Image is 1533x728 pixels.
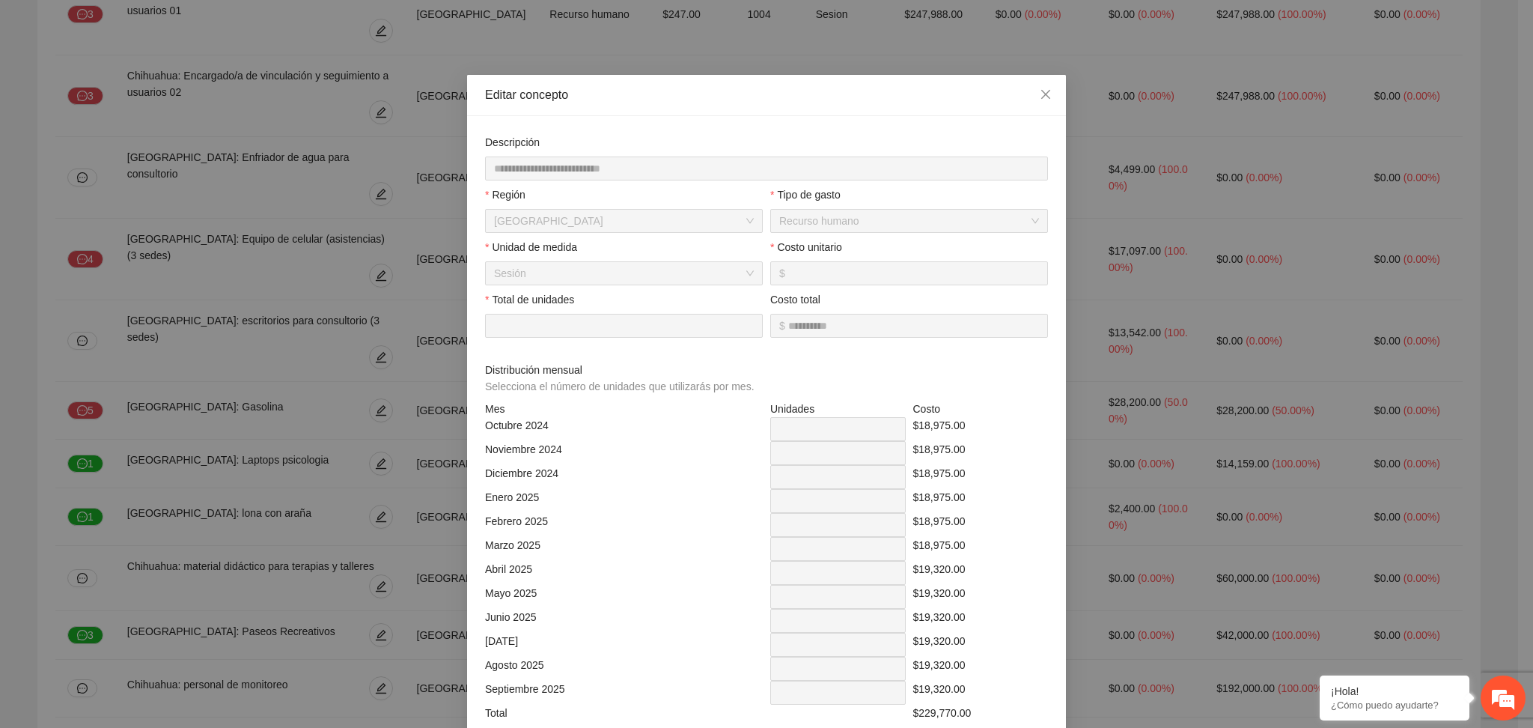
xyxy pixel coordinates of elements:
[246,7,281,43] div: Minimizar ventana de chat en vivo
[481,513,766,537] div: Febrero 2025
[494,210,754,232] span: Chihuahua
[481,417,766,441] div: Octubre 2024
[481,441,766,465] div: Noviembre 2024
[1331,685,1458,697] div: ¡Hola!
[481,401,766,417] div: Mes
[87,200,207,351] span: Estamos en línea.
[909,585,1052,609] div: $19,320.00
[909,465,1052,489] div: $18,975.00
[485,362,760,395] span: Distribución mensual
[909,417,1052,441] div: $18,975.00
[770,291,820,308] label: Costo total
[494,262,754,285] span: Sesión
[485,134,540,151] label: Descripción
[779,265,785,282] span: $
[909,489,1052,513] div: $18,975.00
[485,239,577,255] label: Unidad de medida
[909,705,1052,721] div: $229,770.00
[770,239,842,255] label: Costo unitario
[1331,700,1458,711] p: ¿Cómo puedo ayudarte?
[481,657,766,681] div: Agosto 2025
[909,657,1052,681] div: $19,320.00
[909,401,1052,417] div: Costo
[485,186,525,203] label: Región
[1025,75,1066,115] button: Close
[481,489,766,513] div: Enero 2025
[485,380,755,392] span: Selecciona el número de unidades que utilizarás por mes.
[766,401,909,417] div: Unidades
[909,561,1052,585] div: $19,320.00
[909,441,1052,465] div: $18,975.00
[909,681,1052,705] div: $19,320.00
[481,537,766,561] div: Marzo 2025
[909,633,1052,657] div: $19,320.00
[481,633,766,657] div: [DATE]
[779,210,1039,232] span: Recurso humano
[909,513,1052,537] div: $18,975.00
[481,705,766,721] div: Total
[481,585,766,609] div: Mayo 2025
[7,409,285,461] textarea: Escriba su mensaje y pulse “Intro”
[1040,88,1052,100] span: close
[481,465,766,489] div: Diciembre 2024
[78,76,252,96] div: Chatee con nosotros ahora
[481,561,766,585] div: Abril 2025
[779,318,785,334] span: $
[481,681,766,705] div: Septiembre 2025
[909,609,1052,633] div: $19,320.00
[485,291,574,308] label: Total de unidades
[485,87,1048,103] div: Editar concepto
[909,537,1052,561] div: $18,975.00
[481,609,766,633] div: Junio 2025
[770,186,841,203] label: Tipo de gasto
